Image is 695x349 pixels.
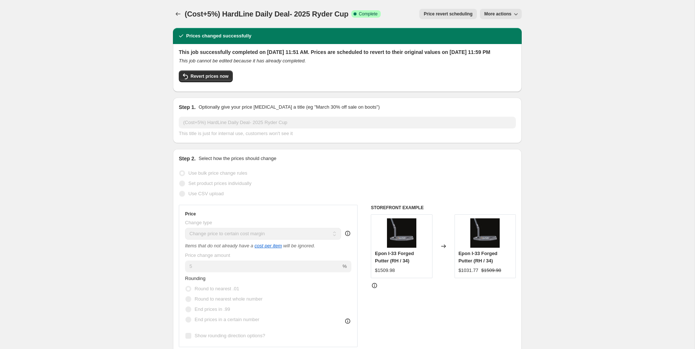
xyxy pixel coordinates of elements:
[359,11,377,17] span: Complete
[424,11,473,17] span: Price revert scheduling
[375,251,414,263] span: Epon I-33 Forged Putter (RH / 34)
[195,317,259,322] span: End prices in a certain number
[254,243,282,248] a: cost per item
[199,103,380,111] p: Optionally give your price [MEDICAL_DATA] a title (eg "March 30% off sale on boots")
[199,155,276,162] p: Select how the prices should change
[195,296,263,302] span: Round to nearest whole number
[179,48,516,56] h2: This job successfully completed on [DATE] 11:51 AM. Prices are scheduled to revert to their origi...
[283,243,315,248] i: will be ignored.
[188,170,247,176] span: Use bulk price change rules
[179,70,233,82] button: Revert prices now
[195,286,239,291] span: Round to nearest .01
[185,243,253,248] i: Items that do not already have a
[480,9,522,19] button: More actions
[344,230,351,237] div: help
[459,267,478,274] div: $1031.77
[179,155,196,162] h2: Step 2.
[179,117,516,128] input: 30% off holiday sale
[185,220,212,225] span: Change type
[185,10,348,18] span: (Cost+5%) HardLine Daily Deal- 2025 Ryder Cup
[173,9,183,19] button: Price change jobs
[191,73,228,79] span: Revert prices now
[179,103,196,111] h2: Step 1.
[188,181,251,186] span: Set product prices individually
[459,251,497,263] span: Epon I-33 Forged Putter (RH / 34)
[188,191,224,196] span: Use CSV upload
[481,267,501,274] strike: $1509.98
[484,11,511,17] span: More actions
[179,131,293,136] span: This title is just for internal use, customers won't see it
[195,333,265,338] span: Show rounding direction options?
[375,267,395,274] div: $1509.98
[470,218,500,248] img: sub-image-03-sp-9562_i-33-6-1_80x.jpg
[185,211,196,217] h3: Price
[195,306,230,312] span: End prices in .99
[419,9,477,19] button: Price revert scheduling
[185,261,341,272] input: 50
[186,32,251,40] h2: Prices changed successfully
[387,218,416,248] img: sub-image-03-sp-9562_i-33-6-1_80x.jpg
[179,58,306,63] i: This job cannot be edited because it has already completed.
[343,263,347,269] span: %
[371,205,516,211] h6: STOREFRONT EXAMPLE
[185,252,230,258] span: Price change amount
[185,276,206,281] span: Rounding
